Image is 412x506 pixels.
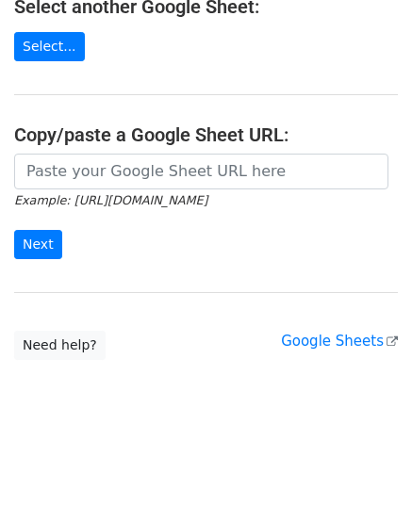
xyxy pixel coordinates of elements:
h4: Copy/paste a Google Sheet URL: [14,123,398,146]
small: Example: [URL][DOMAIN_NAME] [14,193,207,207]
input: Paste your Google Sheet URL here [14,154,388,189]
a: Need help? [14,331,106,360]
a: Google Sheets [281,333,398,350]
a: Select... [14,32,85,61]
input: Next [14,230,62,259]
